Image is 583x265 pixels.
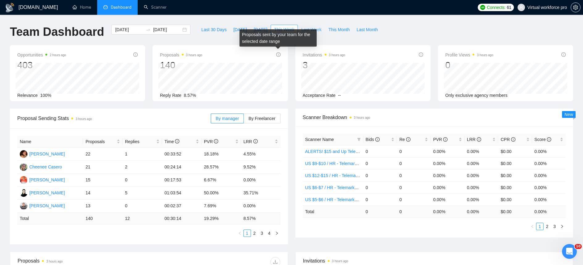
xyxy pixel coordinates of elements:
img: DE [20,176,27,184]
h1: Team Dashboard [10,25,104,39]
td: 50.00% [202,187,241,200]
button: right [558,223,566,230]
a: US $6-$7 / HR - Telemarketing [305,185,364,190]
td: 5 [123,187,162,200]
span: Profile Views [445,51,493,59]
td: 0.00% [532,193,566,205]
div: [PERSON_NAME] [29,176,65,183]
span: -- [338,93,341,98]
td: 0.00% [431,145,464,157]
td: 0 [397,157,431,169]
a: DE[PERSON_NAME] [20,177,65,182]
span: [DATE] [233,26,247,33]
img: CC [20,163,27,171]
li: Previous Page [236,230,244,237]
span: 100% [40,93,51,98]
td: 0.00% [241,200,281,213]
div: 403 [17,59,66,71]
span: info-circle [511,137,515,142]
td: 0.00% [241,174,281,187]
span: Proposals [85,138,115,145]
span: left [531,225,534,228]
span: By Freelancer [248,116,275,121]
img: RM [20,202,27,210]
td: $0.00 [498,181,532,193]
button: [DATE] [230,25,250,35]
span: info-circle [443,137,448,142]
span: info-circle [276,52,281,57]
a: US $5-$6 / HR - Telemarketing [305,197,364,202]
td: $0.00 [498,145,532,157]
td: 8.57 % [241,213,281,225]
li: Next Page [273,230,281,237]
td: 0 [363,181,397,193]
span: swap-right [146,27,151,32]
a: searchScanner [144,5,167,10]
button: right [273,230,281,237]
a: ALERTS! $15 and Up Telemarketing [305,149,375,154]
span: Last 30 Days [201,26,227,33]
span: Connects: [487,4,506,11]
td: $0.00 [498,157,532,169]
span: Time [164,139,179,144]
td: 140 [83,213,123,225]
td: 0.00% [464,145,498,157]
td: 0.00% [464,181,498,193]
span: LRR [244,139,258,144]
td: 28.57% [202,161,241,174]
td: 19.29 % [202,213,241,225]
td: 0 [397,181,431,193]
li: Previous Page [529,223,536,230]
td: 0.00% [431,181,464,193]
td: 1 [123,148,162,161]
input: End date [153,26,181,33]
a: US $9-$10 / HR - Telemarketing [305,161,366,166]
a: 3 [551,223,558,230]
button: This Month [325,25,353,35]
li: 2 [251,230,258,237]
span: filter [357,138,361,141]
td: 0.00% [464,193,498,205]
span: Acceptance Rate [303,93,336,98]
td: 01:03:54 [162,187,202,200]
span: CPR [501,137,515,142]
span: info-circle [253,139,258,143]
img: SF [20,150,27,158]
li: 4 [266,230,273,237]
td: 00:24:14 [162,161,202,174]
img: JR [20,189,27,197]
td: 12 [123,213,162,225]
li: 1 [244,230,251,237]
a: US $12-$15 / HR - Telemarketing [305,173,369,178]
span: Replies [125,138,155,145]
td: 0 [363,145,397,157]
span: info-circle [561,52,566,57]
span: Relevance [17,93,38,98]
td: 0.00 % [431,205,464,217]
a: RM[PERSON_NAME] [20,203,65,208]
span: By manager [216,116,239,121]
span: [DATE] [254,26,267,33]
span: 61 [507,4,511,11]
time: 3 hours ago [76,117,92,121]
a: homeHome [73,5,91,10]
span: info-circle [547,137,551,142]
button: left [236,230,244,237]
td: Total [17,213,83,225]
td: 0 [123,174,162,187]
time: 3 hours ago [329,53,345,57]
span: info-circle [175,139,179,143]
td: 0.00% [532,169,566,181]
a: 2 [251,230,258,237]
img: logo [5,3,15,13]
td: 0 [397,169,431,181]
span: right [275,231,279,235]
span: user [519,5,523,10]
td: 0 [363,205,397,217]
span: Proposals [160,51,202,59]
button: left [529,223,536,230]
td: 00:33:52 [162,148,202,161]
td: 0.00% [431,193,464,205]
span: Re [399,137,410,142]
span: filter [356,135,362,144]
